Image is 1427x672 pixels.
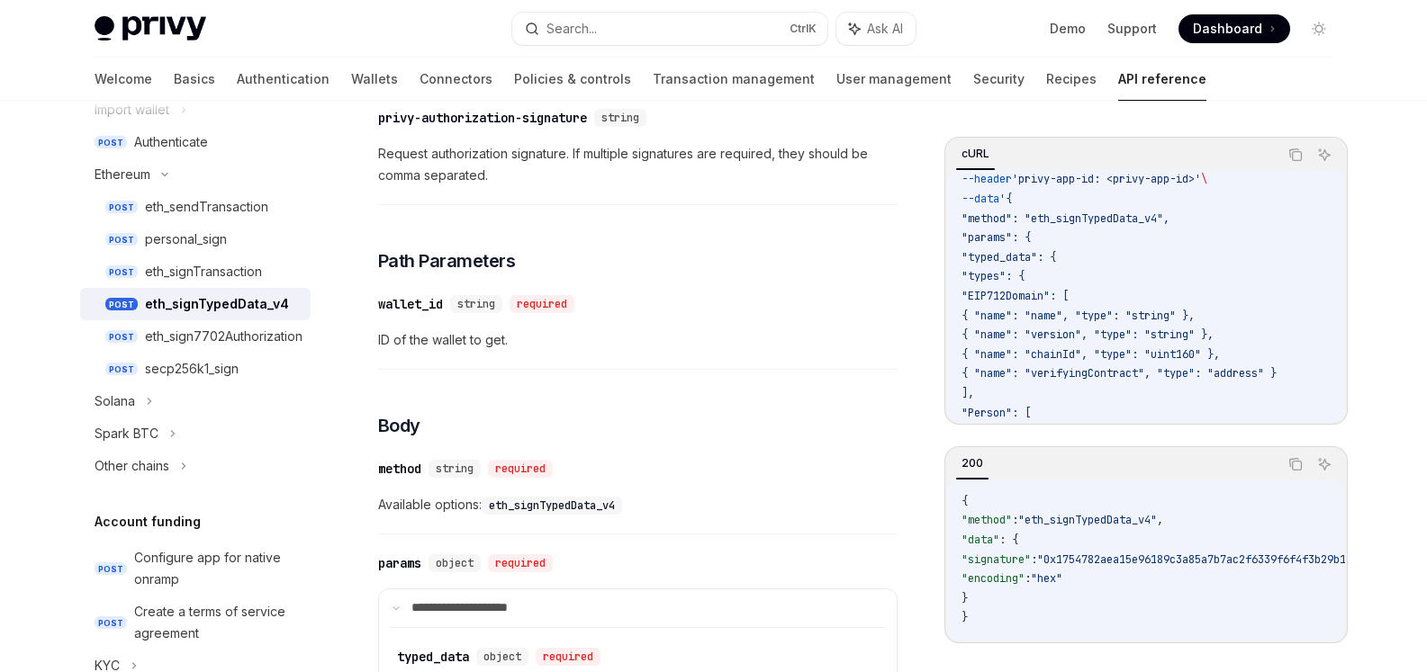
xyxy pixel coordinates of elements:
[836,13,916,45] button: Ask AI
[1313,452,1336,476] button: Ask AI
[1313,143,1336,166] button: Ask AI
[962,571,1025,586] span: "encoding"
[105,265,138,279] span: POST
[1284,452,1307,476] button: Copy the contents from the code block
[536,648,601,666] div: required
[962,533,999,547] span: "data"
[653,58,815,101] a: Transaction management
[962,230,1031,245] span: "params": {
[80,255,311,288] a: POSTeth_signTransaction
[378,295,443,313] div: wallet_id
[999,192,1012,206] span: '{
[80,596,311,650] a: POSTCreate a terms of service agreement
[105,201,138,214] span: POST
[378,248,516,273] span: Path Parameters
[867,20,903,38] span: Ask AI
[1157,513,1163,527] span: ,
[145,228,227,250] div: personal_sign
[488,554,553,572] div: required
[1031,571,1062,586] span: "hex"
[482,497,622,515] code: eth_signTypedData_v4
[145,196,268,218] div: eth_sendTransaction
[105,363,138,376] span: POST
[962,250,1056,264] span: "typed_data": {
[95,58,152,101] a: Welcome
[962,513,1012,527] span: "method"
[95,136,127,149] span: POST
[95,455,169,477] div: Other chains
[105,330,138,344] span: POST
[80,191,311,223] a: POSTeth_sendTransaction
[962,172,1012,186] span: --header
[95,16,206,41] img: light logo
[962,386,974,400] span: ],
[962,494,968,508] span: {
[378,460,421,478] div: method
[145,293,289,315] div: eth_signTypedData_v4
[95,423,158,444] div: Spark BTC
[134,131,208,153] div: Authenticate
[95,616,127,630] span: POST
[378,143,898,186] span: Request authorization signature. If multiple signatures are required, they should be comma separa...
[962,211,1170,226] span: "method": "eth_signTypedData_v4",
[962,309,1195,323] span: { "name": "name", "type": "string" },
[962,591,968,605] span: }
[836,58,952,101] a: User management
[962,289,1069,303] span: "EIP712Domain": [
[1107,20,1157,38] a: Support
[351,58,398,101] a: Wallets
[145,358,239,380] div: secp256k1_sign
[1305,14,1333,43] button: Toggle dark mode
[1012,513,1018,527] span: :
[378,329,898,351] span: ID of the wallet to get.
[601,111,639,125] span: string
[1193,20,1262,38] span: Dashboard
[378,413,420,438] span: Body
[80,288,311,320] a: POSTeth_signTypedData_v4
[80,223,311,255] a: POSTpersonal_sign
[1050,20,1086,38] a: Demo
[134,601,300,644] div: Create a terms of service agreement
[378,109,587,127] div: privy-authorization-signature
[145,261,262,282] div: eth_signTransaction
[80,126,311,158] a: POSTAuthenticate
[962,366,1277,381] span: { "name": "verifyingContract", "type": "address" }
[514,58,631,101] a: Policies & controls
[105,233,138,246] span: POST
[956,452,989,474] div: 200
[962,269,1025,283] span: "types": {
[105,298,138,311] span: POST
[1201,172,1207,186] span: \
[1179,14,1290,43] a: Dashboard
[488,460,553,478] div: required
[237,58,330,101] a: Authentication
[1046,58,1097,101] a: Recipes
[510,295,574,313] div: required
[134,547,300,590] div: Configure app for native onramp
[956,143,995,165] div: cURL
[80,320,311,353] a: POSTeth_sign7702Authorization
[512,13,827,45] button: Search...CtrlK
[790,22,817,36] span: Ctrl K
[1012,172,1201,186] span: 'privy-app-id: <privy-app-id>'
[962,327,1214,342] span: { "name": "version", "type": "string" },
[962,192,999,206] span: --data
[1284,143,1307,166] button: Copy the contents from the code block
[378,554,421,572] div: params
[378,494,898,515] span: Available options:
[962,406,1031,420] span: "Person": [
[397,648,469,666] div: typed_data
[95,390,135,412] div: Solana
[80,542,311,596] a: POSTConfigure app for native onramp
[999,533,1018,547] span: : {
[95,562,127,576] span: POST
[420,58,492,101] a: Connectors
[1031,552,1037,567] span: :
[457,297,495,311] span: string
[546,18,597,40] div: Search...
[436,556,474,570] span: object
[962,552,1031,567] span: "signature"
[1018,513,1157,527] span: "eth_signTypedData_v4"
[174,58,215,101] a: Basics
[973,58,1025,101] a: Security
